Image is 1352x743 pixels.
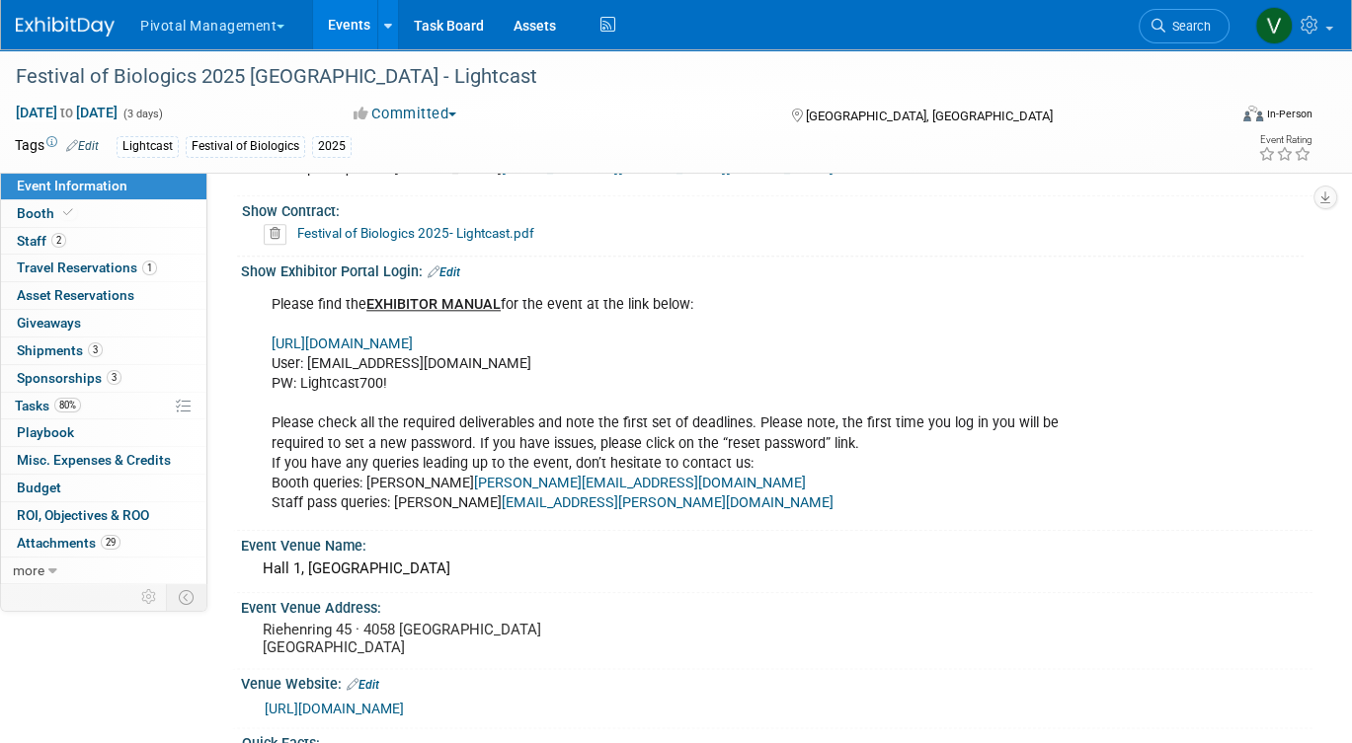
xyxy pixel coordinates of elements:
span: Misc. Expenses & Credits [17,452,171,468]
span: to [57,105,76,120]
div: 2025 [312,136,352,157]
span: ROI, Objectives & ROO [17,507,149,523]
a: Edit [347,678,379,692]
i: Booth reservation complete [63,207,73,218]
span: 3 [88,342,103,357]
a: Attachments29 [1,530,206,557]
span: Booth [17,205,77,221]
span: Giveaways [17,315,81,331]
div: Lightcast [117,136,179,157]
span: Playbook [17,424,74,440]
a: Edit [428,265,460,279]
a: Playbook [1,419,206,446]
a: Event Information [1,173,206,199]
span: 80% [54,398,81,412]
span: Search [1165,19,1211,34]
span: 29 [101,535,120,550]
a: [PERSON_NAME][EMAIL_ADDRESS][DOMAIN_NAME] [474,475,806,491]
img: ExhibitDay [16,17,115,37]
span: Tasks [15,398,81,413]
pre: Riehenring 45 · 4058 [GEOGRAPHIC_DATA] [GEOGRAPHIC_DATA] [263,621,666,656]
button: Committed [347,104,464,124]
span: Staff [17,233,66,249]
a: [EMAIL_ADDRESS][PERSON_NAME][DOMAIN_NAME] [502,160,834,177]
a: Misc. Expenses & Credits [1,447,206,474]
a: Tasks80% [1,393,206,419]
span: Attachments [17,535,120,551]
div: Festival of Biologics 2025 [GEOGRAPHIC_DATA] - Lightcast [9,59,1202,95]
u: EXHIBITOR MANUAL [366,296,501,313]
div: Venue Website: [241,669,1312,695]
div: Show Contract: [242,196,1304,221]
a: Sponsorships3 [1,365,206,392]
a: Staff2 [1,228,206,255]
a: Booth [1,200,206,227]
a: Budget [1,475,206,501]
span: Travel Reservations [17,260,157,275]
div: Event Venue Address: [241,593,1312,618]
span: 2 [51,233,66,248]
a: [URL][DOMAIN_NAME] [265,701,404,716]
td: Tags [15,135,99,158]
a: Edit [66,139,99,153]
a: more [1,557,206,584]
a: Festival of Biologics 2025- Lightcast.pdf [297,225,534,241]
span: Event Information [17,178,127,193]
span: 3 [107,370,121,385]
span: Budget [17,480,61,495]
a: [URL][DOMAIN_NAME] [272,335,413,352]
a: Asset Reservations [1,282,206,309]
div: Event Venue Name: [241,531,1312,556]
div: Show Exhibitor Portal Login: [241,257,1312,282]
span: Asset Reservations [17,287,134,303]
span: [GEOGRAPHIC_DATA], [GEOGRAPHIC_DATA] [806,109,1053,123]
a: Giveaways [1,310,206,336]
span: Sponsorships [17,370,121,386]
div: Festival of Biologics [186,136,305,157]
span: more [13,562,44,578]
div: Please find the for the event at the link below: User: [EMAIL_ADDRESS][DOMAIN_NAME] PW: Lightcast... [258,285,1104,523]
span: Shipments [17,342,103,358]
div: Event Rating [1258,135,1312,145]
span: [DATE] [DATE] [15,104,119,121]
a: [EMAIL_ADDRESS][PERSON_NAME][DOMAIN_NAME] [502,494,834,511]
span: (3 days) [121,108,163,120]
img: Valerie Weld [1255,7,1293,44]
a: Delete attachment? [264,227,294,241]
div: Event Format [1121,103,1312,132]
span: 1 [142,260,157,275]
a: ROI, Objectives & ROO [1,502,206,529]
td: Toggle Event Tabs [167,584,207,610]
div: Hall 1, [GEOGRAPHIC_DATA] [256,554,1298,584]
img: Format-Inperson.png [1243,106,1263,121]
a: Search [1139,9,1230,43]
a: Travel Reservations1 [1,255,206,281]
td: Personalize Event Tab Strip [132,584,167,610]
div: In-Person [1266,107,1312,121]
a: Shipments3 [1,337,206,364]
